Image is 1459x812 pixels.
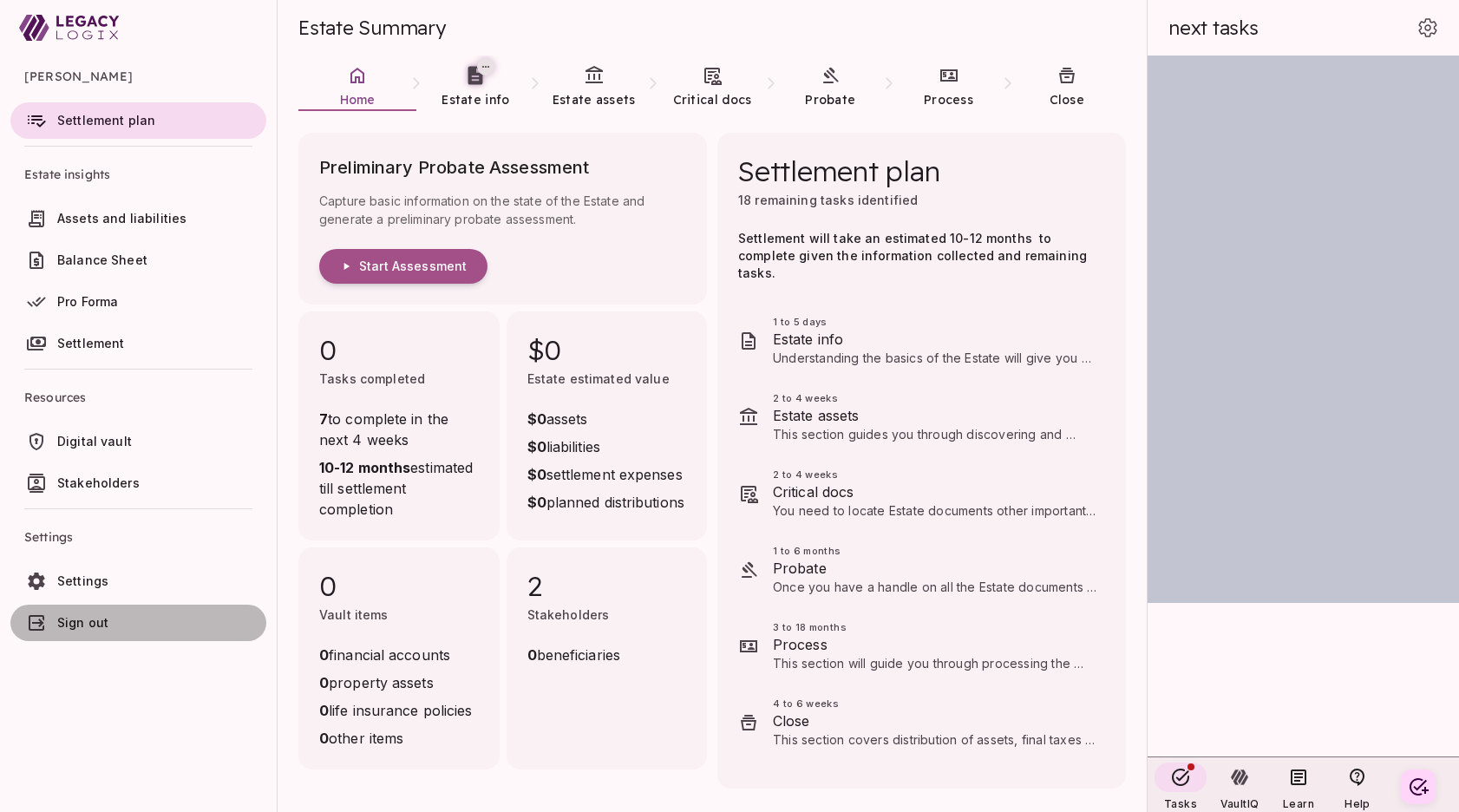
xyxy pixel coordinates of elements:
strong: 0 [527,646,537,664]
span: Estate insights [24,154,252,195]
span: Close [773,710,1098,731]
span: Critical docs [773,481,1098,502]
span: other items [319,728,472,749]
strong: $0 [527,494,546,511]
div: 3 to 18 monthsProcessThis section will guide you through processing the Estate’s assets. Tasks re... [717,608,1126,684]
span: 0 [319,568,479,603]
strong: 0 [319,646,329,664]
span: Estate info [773,329,1098,350]
span: Tasks [1164,797,1197,810]
span: Settlement plan [57,113,155,128]
span: $0 [527,332,687,367]
span: settlement expenses [527,464,684,485]
span: Estate info [442,92,509,108]
a: Stakeholders [10,465,266,501]
span: liabilities [527,436,684,457]
span: estimated till settlement completion [319,457,479,520]
a: Pro Forma [10,284,266,320]
strong: $0 [527,466,546,483]
a: Assets and liabilities [10,200,266,237]
span: life insurance policies [319,700,472,721]
span: Sign out [57,615,108,630]
span: financial accounts [319,645,472,665]
a: Digital vault [10,423,266,460]
button: Create your first task [1401,769,1436,804]
button: Start Assessment [319,249,487,284]
div: 2 to 4 weeksCritical docsYou need to locate Estate documents other important items to settle the ... [717,455,1126,532]
strong: 0 [319,702,329,719]
div: 2Stakeholders0beneficiaries [507,547,708,769]
span: Probate [805,92,855,108]
span: beneficiaries [527,645,620,665]
span: Critical docs [673,92,752,108]
span: 2 [527,568,687,603]
span: property assets [319,672,472,693]
a: Balance Sheet [10,242,266,278]
div: 4 to 6 weeksCloseThis section covers distribution of assets, final taxes and accounting, and how ... [717,684,1126,761]
span: Help [1345,797,1370,810]
span: Once you have a handle on all the Estate documents and assets, you can make a final determination... [773,580,1096,750]
div: 0Tasks completed7to complete in the next 4 weeks10-12 monthsestimated till settlement completion [298,311,500,540]
div: 1 to 6 monthsProbateOnce you have a handle on all the Estate documents and assets, you can make a... [717,532,1126,608]
div: 1 to 5 daysEstate infoUnderstanding the basics of the Estate will give you an early perspective o... [717,303,1126,379]
span: Learn [1283,797,1314,810]
a: Settlement plan [10,102,266,139]
strong: 0 [319,674,329,691]
span: to complete in the next 4 weeks [319,409,479,450]
span: Estate estimated value [527,371,670,386]
span: Tasks completed [319,371,425,386]
a: Sign out [10,605,266,641]
span: 2 to 4 weeks [773,468,1098,481]
span: Stakeholders [57,475,140,490]
span: Settlement plan [738,154,939,188]
span: Vault items [319,607,389,622]
span: Capture basic information on the state of the Estate and generate a preliminary probate assessment. [319,192,686,228]
a: Settings [10,563,266,599]
span: Start Assessment [359,259,467,274]
span: Stakeholders [527,607,610,622]
div: 2 to 4 weeksEstate assetsThis section guides you through discovering and documenting the deceased... [717,379,1126,455]
span: Process [924,92,973,108]
span: Resources [24,377,252,418]
span: This section will guide you through processing the Estate’s assets. Tasks related to your specifi... [773,656,1086,740]
span: 3 to 18 months [773,620,1098,634]
div: $0Estate estimated value$0assets$0liabilities$0settlement expenses$0planned distributions [507,311,708,540]
strong: 7 [319,410,328,428]
span: Digital vault [57,434,132,449]
p: Understanding the basics of the Estate will give you an early perspective on what’s in store for ... [773,350,1098,367]
span: assets [527,409,684,429]
span: Home [340,92,376,108]
span: Estate assets [773,405,1098,426]
span: Settlement will take an estimated 10-12 months to complete given the information collected and re... [738,231,1090,280]
strong: 10-12 months [319,459,410,476]
span: planned distributions [527,492,684,513]
span: Settings [57,573,108,588]
span: This section guides you through discovering and documenting the deceased's financial assets and l... [773,427,1094,563]
span: Balance Sheet [57,252,147,267]
span: Estate assets [553,92,636,108]
a: Settlement [10,325,266,362]
span: 1 to 5 days [773,315,1098,329]
span: You need to locate Estate documents other important items to settle the Estate, such as insurance... [773,503,1096,587]
span: VaultIQ [1220,797,1259,810]
strong: $0 [527,438,546,455]
span: 1 to 6 months [773,544,1098,558]
span: next tasks [1168,16,1259,40]
span: Assets and liabilities [57,211,186,226]
span: [PERSON_NAME] [24,56,252,97]
strong: $0 [527,410,546,428]
span: 18 remaining tasks identified [738,193,918,207]
span: Settings [24,516,252,558]
strong: 0 [319,730,329,747]
span: 2 to 4 weeks [773,391,1098,405]
span: 0 [319,332,479,367]
span: Probate [773,558,1098,579]
span: 4 to 6 weeks [773,697,1098,710]
div: 0Vault items0financial accounts0property assets0life insurance policies0other items [298,547,500,769]
span: Preliminary Probate Assessment [319,154,686,192]
span: Pro Forma [57,294,118,309]
span: Process [773,634,1098,655]
span: Close [1050,92,1085,108]
span: Settlement [57,336,125,350]
span: Estate Summary [298,16,446,40]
